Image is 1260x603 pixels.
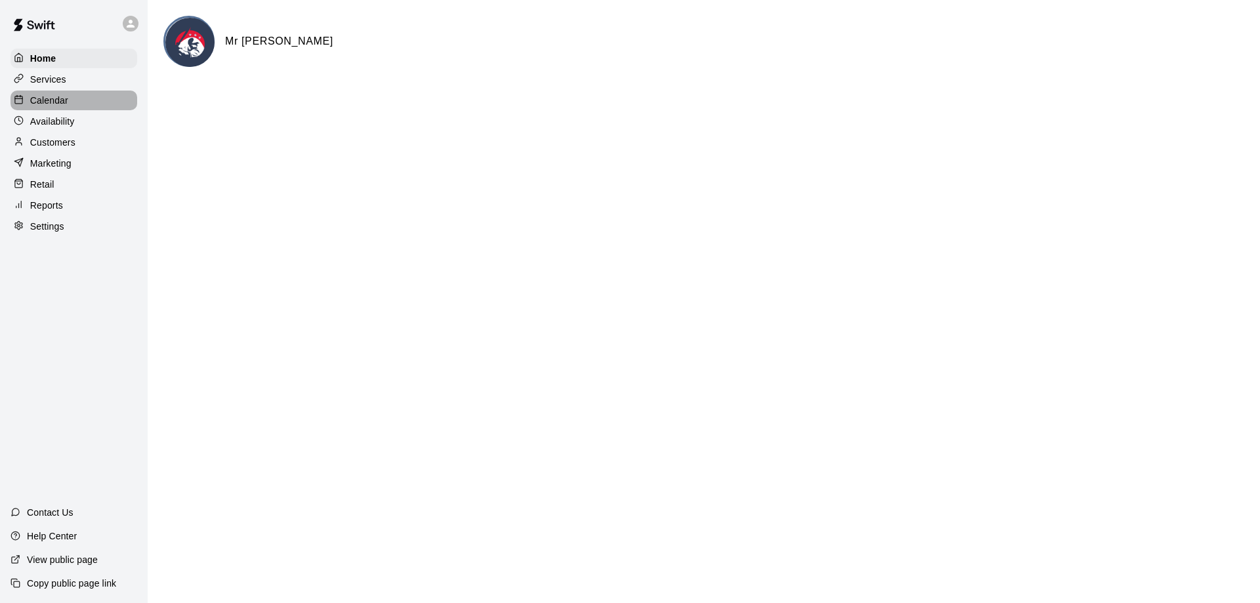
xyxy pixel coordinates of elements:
p: Services [30,73,66,86]
a: Marketing [10,154,137,173]
p: View public page [27,553,98,566]
p: Contact Us [27,506,73,519]
p: Home [30,52,56,65]
img: Mr Cages logo [165,18,215,67]
p: Marketing [30,157,72,170]
a: Customers [10,133,137,152]
p: Reports [30,199,63,212]
p: Calendar [30,94,68,107]
a: Home [10,49,137,68]
p: Help Center [27,530,77,543]
a: Services [10,70,137,89]
a: Availability [10,112,137,131]
p: Availability [30,115,75,128]
p: Customers [30,136,75,149]
p: Settings [30,220,64,233]
a: Retail [10,175,137,194]
p: Copy public page link [27,577,116,590]
p: Retail [30,178,54,191]
a: Settings [10,217,137,236]
a: Calendar [10,91,137,110]
a: Reports [10,196,137,215]
h6: Mr [PERSON_NAME] [225,33,333,50]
